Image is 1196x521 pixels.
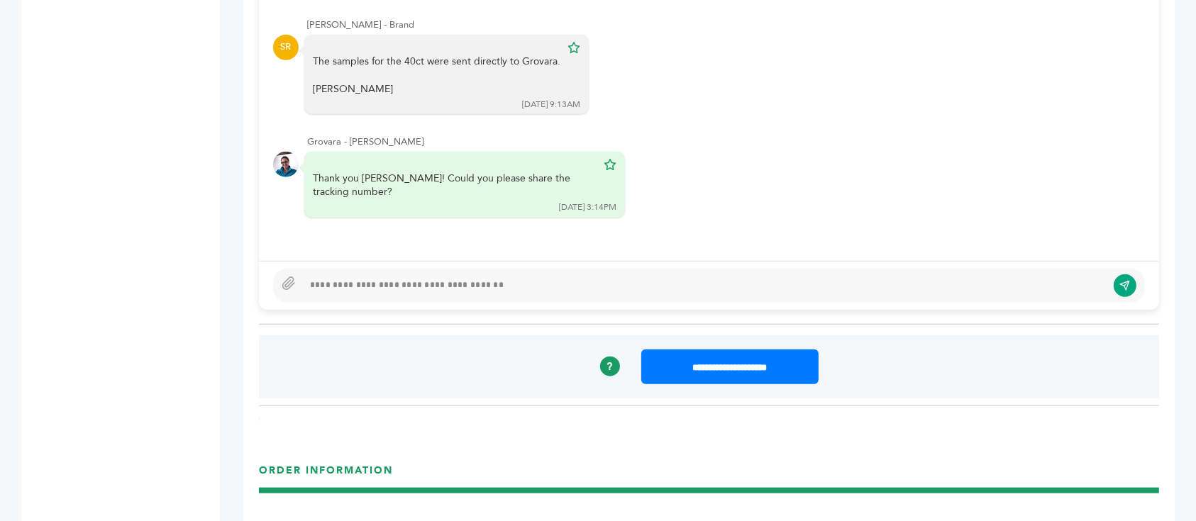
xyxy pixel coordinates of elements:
[559,201,616,213] div: [DATE] 3:14PM
[522,99,580,111] div: [DATE] 9:13AM
[313,172,597,199] div: Thank you [PERSON_NAME]! Could you please share the tracking number?
[307,18,1145,31] div: [PERSON_NAME] - Brand
[273,35,299,60] div: SR
[307,135,1145,148] div: Grovara - [PERSON_NAME]
[600,357,620,376] a: ?
[313,82,560,96] div: [PERSON_NAME]
[259,464,1159,488] h3: ORDER INFORMATION
[313,55,560,96] div: The samples for the 40ct were sent directly to Grovara.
